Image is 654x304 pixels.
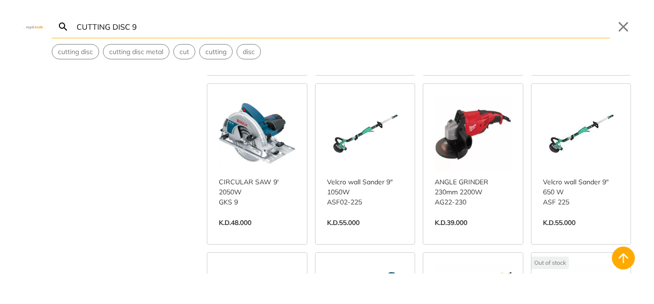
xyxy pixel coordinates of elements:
[174,45,195,59] button: Select suggestion: cut
[52,45,99,59] button: Select suggestion: cutting disc
[180,47,189,57] span: cut
[57,21,69,33] svg: Search
[200,45,232,59] button: Select suggestion: cutting
[612,247,635,270] button: Back to top
[103,44,169,59] div: Suggestion: cutting disc metal
[75,15,610,38] input: Search…
[616,19,631,34] button: Close
[205,47,226,57] span: cutting
[199,44,233,59] div: Suggestion: cutting
[109,47,163,57] span: cutting disc metal
[243,47,255,57] span: disc
[237,44,261,59] div: Suggestion: disc
[23,24,46,29] img: Close
[531,257,569,269] div: Out of stock
[52,44,99,59] div: Suggestion: cutting disc
[58,47,93,57] span: cutting disc
[103,45,169,59] button: Select suggestion: cutting disc metal
[237,45,260,59] button: Select suggestion: disc
[173,44,195,59] div: Suggestion: cut
[616,250,631,266] svg: Back to top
